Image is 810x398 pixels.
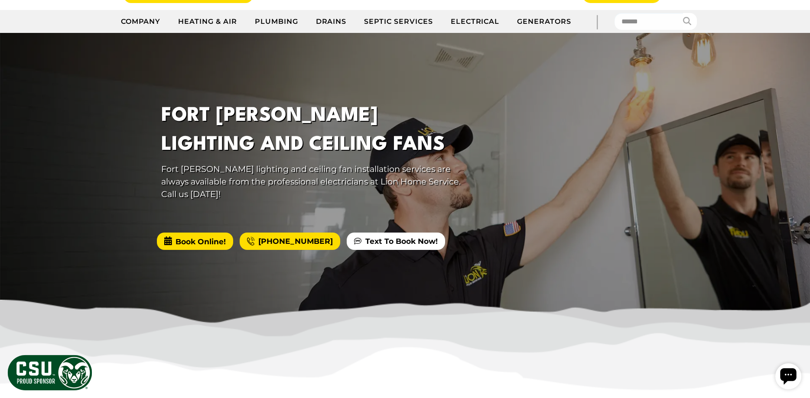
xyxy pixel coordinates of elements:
div: Open chat widget [3,3,29,29]
img: CSU Sponsor Badge [7,354,93,392]
div: | [580,10,615,33]
span: Book Online! [157,233,233,250]
a: [PHONE_NUMBER] [240,233,340,250]
h1: Fort [PERSON_NAME] Lighting And Ceiling Fans [161,101,477,159]
a: Generators [508,11,580,32]
p: Fort [PERSON_NAME] lighting and ceiling fan installation services are always available from the p... [161,163,477,200]
a: Septic Services [355,11,442,32]
a: Electrical [442,11,509,32]
a: Plumbing [246,11,307,32]
a: Drains [307,11,356,32]
a: Heating & Air [169,11,246,32]
a: Text To Book Now! [347,233,445,250]
a: Company [112,11,170,32]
